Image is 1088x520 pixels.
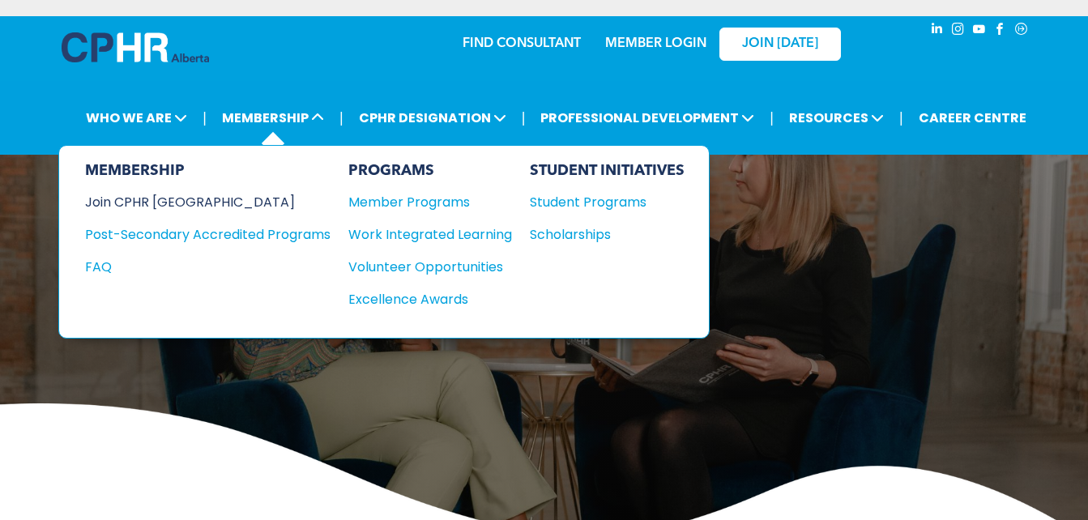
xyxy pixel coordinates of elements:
a: facebook [992,20,1009,42]
img: A blue and white logo for cp alberta [62,32,209,62]
a: linkedin [928,20,946,42]
a: Member Programs [348,192,512,212]
div: Join CPHR [GEOGRAPHIC_DATA] [85,192,306,212]
div: MEMBERSHIP [85,162,331,180]
li: | [770,101,774,134]
div: STUDENT INITIATIVES [530,162,685,180]
a: instagram [949,20,967,42]
div: Scholarships [530,224,669,245]
div: FAQ [85,257,306,277]
div: Post-Secondary Accredited Programs [85,224,306,245]
span: RESOURCES [784,103,889,133]
span: PROFESSIONAL DEVELOPMENT [535,103,759,133]
a: Volunteer Opportunities [348,257,512,277]
span: JOIN [DATE] [742,36,818,52]
div: Excellence Awards [348,289,496,309]
div: Student Programs [530,192,669,212]
a: Social network [1013,20,1030,42]
a: CAREER CENTRE [914,103,1031,133]
span: WHO WE ARE [81,103,192,133]
span: MEMBERSHIP [217,103,329,133]
li: | [522,101,526,134]
a: Work Integrated Learning [348,224,512,245]
a: Scholarships [530,224,685,245]
a: Join CPHR [GEOGRAPHIC_DATA] [85,192,331,212]
div: PROGRAMS [348,162,512,180]
a: FAQ [85,257,331,277]
div: Work Integrated Learning [348,224,496,245]
div: Volunteer Opportunities [348,257,496,277]
li: | [339,101,343,134]
div: Member Programs [348,192,496,212]
a: youtube [971,20,988,42]
li: | [899,101,903,134]
span: CPHR DESIGNATION [354,103,511,133]
a: Excellence Awards [348,289,512,309]
li: | [203,101,207,134]
a: MEMBER LOGIN [605,37,706,50]
a: FIND CONSULTANT [463,37,581,50]
a: Student Programs [530,192,685,212]
a: Post-Secondary Accredited Programs [85,224,331,245]
a: JOIN [DATE] [719,28,841,61]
